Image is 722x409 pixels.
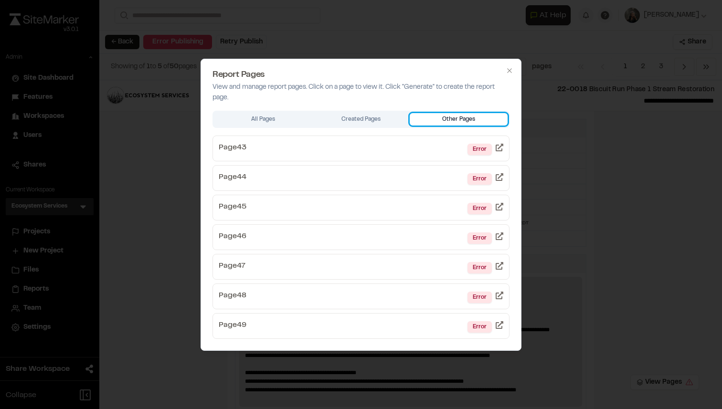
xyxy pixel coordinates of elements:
div: Error [467,321,492,333]
a: Page48Error [212,283,510,309]
button: Created Pages [312,113,410,126]
div: Error [467,144,492,155]
a: Page44Error [212,165,510,191]
a: Page47Error [212,254,510,280]
a: Page45Error [212,195,510,220]
div: Error [467,173,492,185]
button: Other Pages [410,113,508,126]
div: Error [467,262,492,273]
a: Page49Error [212,313,510,339]
div: Page 46 [219,231,246,244]
a: Page43Error [212,136,510,161]
div: Page 49 [219,319,246,333]
div: Page 48 [219,290,246,303]
button: All Pages [214,113,312,126]
div: Page 44 [219,171,246,185]
a: Page46Error [212,224,510,250]
div: Page 45 [219,201,246,214]
p: View and manage report pages. Click on a page to view it. Click "Generate" to create the report p... [212,82,510,103]
h2: Report Pages [212,71,510,79]
div: Page 47 [219,260,245,273]
div: Error [467,232,492,244]
div: Page 43 [219,142,246,155]
div: Error [467,292,492,303]
div: Error [467,203,492,214]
